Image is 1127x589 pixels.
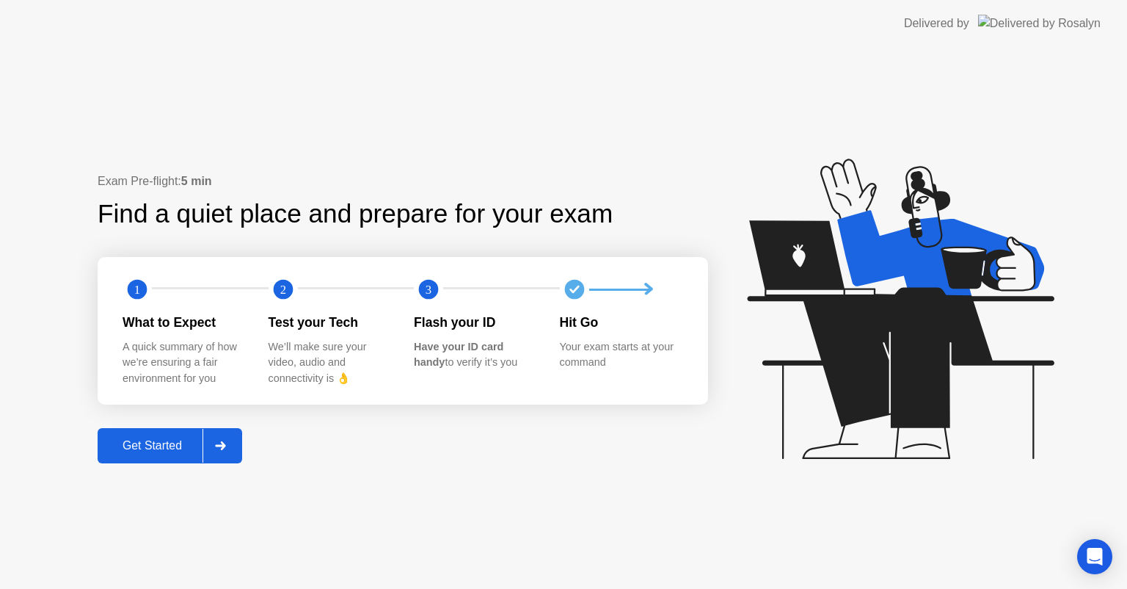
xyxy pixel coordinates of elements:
div: Delivered by [904,15,969,32]
text: 3 [426,283,431,297]
div: Test your Tech [269,313,391,332]
div: Flash your ID [414,313,536,332]
div: Exam Pre-flight: [98,173,708,190]
text: 2 [280,283,285,297]
b: Have your ID card handy [414,341,503,369]
div: Your exam starts at your command [560,339,682,371]
img: Delivered by Rosalyn [978,15,1101,32]
div: Find a quiet place and prepare for your exam [98,195,615,234]
div: Get Started [102,439,203,452]
div: What to Expect [123,313,245,332]
div: A quick summary of how we’re ensuring a fair environment for you [123,339,245,387]
button: Get Started [98,428,242,463]
div: Open Intercom Messenger [1077,539,1112,574]
div: Hit Go [560,313,682,332]
b: 5 min [181,175,212,187]
text: 1 [134,283,140,297]
div: to verify it’s you [414,339,536,371]
div: We’ll make sure your video, audio and connectivity is 👌 [269,339,391,387]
